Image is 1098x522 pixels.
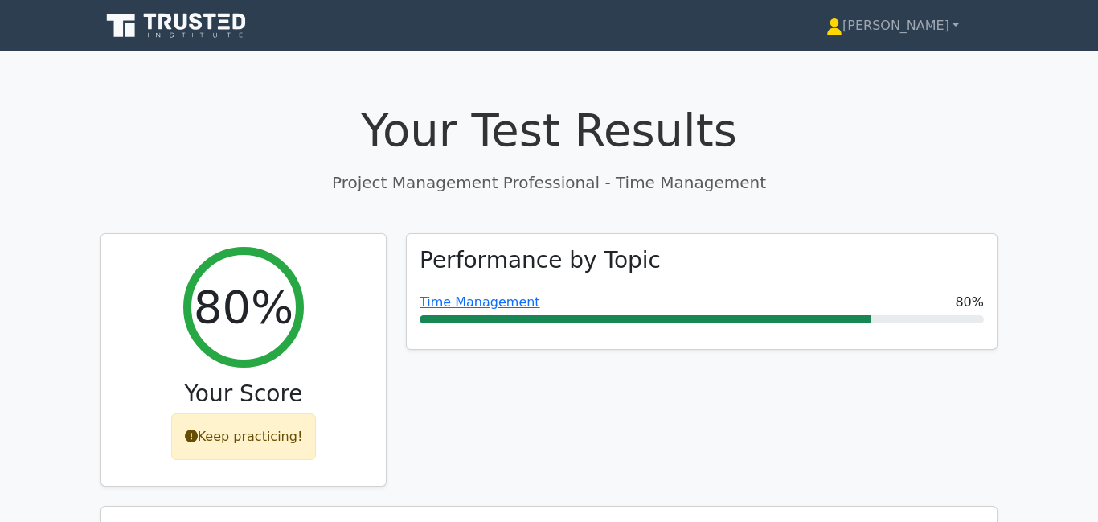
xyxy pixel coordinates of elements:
span: 80% [955,293,984,312]
h3: Your Score [114,380,373,408]
p: Project Management Professional - Time Management [100,171,998,195]
h1: Your Test Results [100,103,998,157]
a: Time Management [420,294,540,310]
h2: 80% [194,280,293,334]
div: Keep practicing! [171,413,317,460]
a: [PERSON_NAME] [788,10,998,42]
h3: Performance by Topic [420,247,661,274]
